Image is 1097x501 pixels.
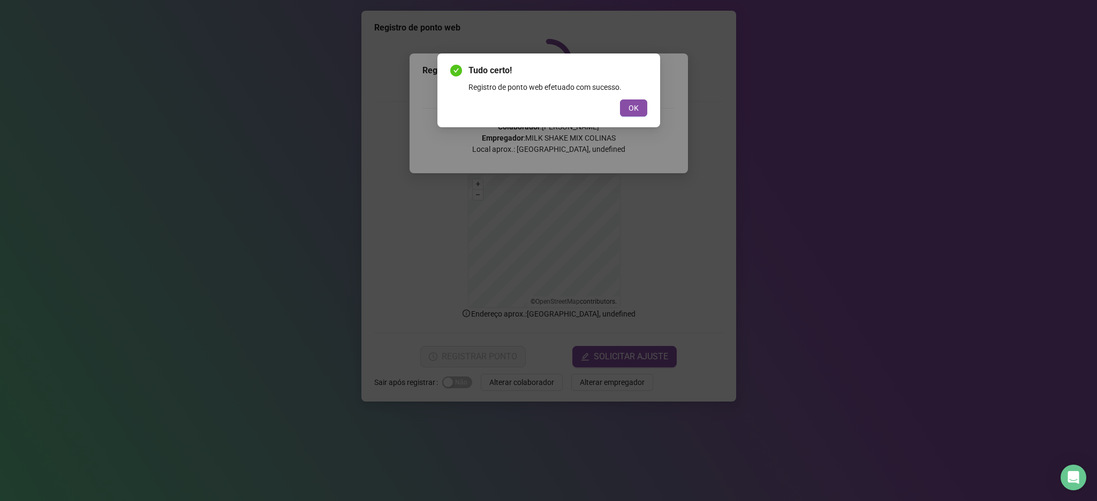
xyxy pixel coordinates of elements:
span: OK [629,102,639,114]
button: OK [620,99,647,117]
div: Open Intercom Messenger [1061,465,1086,490]
span: check-circle [450,65,462,76]
div: Registro de ponto web efetuado com sucesso. [468,81,647,93]
span: Tudo certo! [468,64,647,77]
